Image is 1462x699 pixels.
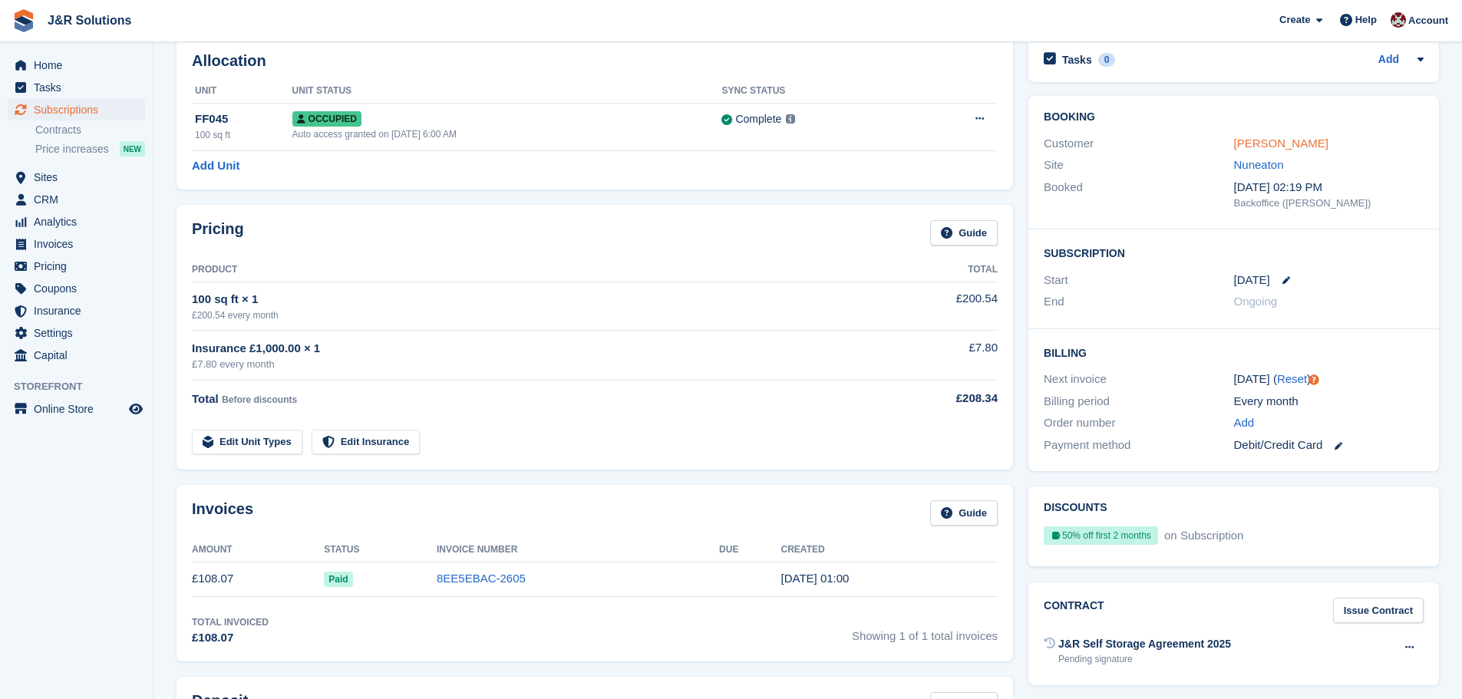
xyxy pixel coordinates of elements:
img: icon-info-grey-7440780725fd019a000dd9b08b2336e03edf1995a4989e88bcd33f0948082b44.svg [786,114,795,124]
a: Add [1378,51,1399,69]
div: 0 [1098,53,1116,67]
span: Subscriptions [34,99,126,120]
a: menu [8,300,145,321]
a: menu [8,167,145,188]
div: £108.07 [192,629,269,647]
span: Tasks [34,77,126,98]
div: Next invoice [1044,371,1233,388]
span: on Subscription [1161,529,1243,542]
a: menu [8,278,145,299]
th: Sync Status [721,79,913,104]
th: Invoice Number [437,538,719,562]
td: £200.54 [873,282,998,330]
div: Booked [1044,179,1233,211]
div: Pending signature [1058,652,1231,666]
span: Capital [34,345,126,366]
img: stora-icon-8386f47178a22dfd0bd8f6a31ec36ba5ce8667c1dd55bd0f319d3a0aa187defe.svg [12,9,35,32]
div: NEW [120,141,145,157]
span: Before discounts [222,394,297,405]
div: FF045 [195,110,292,128]
div: J&R Self Storage Agreement 2025 [1058,636,1231,652]
th: Total [873,258,998,282]
span: Total [192,392,219,405]
div: £208.34 [873,390,998,407]
th: Created [781,538,998,562]
span: Invoices [34,233,126,255]
span: Sites [34,167,126,188]
span: Analytics [34,211,126,232]
div: 100 sq ft [195,128,292,142]
img: Julie Morgan [1391,12,1406,28]
div: Insurance £1,000.00 × 1 [192,340,873,358]
h2: Invoices [192,500,253,526]
a: [PERSON_NAME] [1234,137,1328,150]
a: Nuneaton [1234,158,1284,171]
span: Paid [324,572,352,587]
a: Issue Contract [1333,598,1424,623]
span: Occupied [292,111,361,127]
a: J&R Solutions [41,8,137,33]
a: Guide [930,500,998,526]
time: 2025-09-29 00:00:00 UTC [1234,272,1270,289]
div: Payment method [1044,437,1233,454]
span: Online Store [34,398,126,420]
div: Start [1044,272,1233,289]
th: Product [192,258,873,282]
span: Settings [34,322,126,344]
div: Every month [1234,393,1424,410]
div: [DATE] ( ) [1234,371,1424,388]
a: 8EE5EBAC-2605 [437,572,526,585]
span: Pricing [34,256,126,277]
div: End [1044,293,1233,311]
a: menu [8,233,145,255]
a: Edit Insurance [312,430,421,455]
div: Total Invoiced [192,615,269,629]
div: Tooltip anchor [1307,373,1321,387]
div: Customer [1044,135,1233,153]
h2: Pricing [192,220,244,246]
span: Help [1355,12,1377,28]
span: Storefront [14,379,153,394]
a: menu [8,345,145,366]
a: menu [8,256,145,277]
a: Preview store [127,400,145,418]
a: menu [8,322,145,344]
a: menu [8,398,145,420]
span: Price increases [35,142,109,157]
div: Debit/Credit Card [1234,437,1424,454]
th: Due [719,538,781,562]
a: Add Unit [192,157,239,175]
a: Add [1234,414,1255,432]
td: £108.07 [192,562,324,596]
div: Backoffice ([PERSON_NAME]) [1234,196,1424,211]
a: menu [8,211,145,232]
h2: Booking [1044,111,1424,124]
div: Order number [1044,414,1233,432]
div: Auto access granted on [DATE] 6:00 AM [292,127,722,141]
a: Reset [1277,372,1307,385]
div: [DATE] 02:19 PM [1234,179,1424,196]
span: Showing 1 of 1 total invoices [852,615,998,647]
a: menu [8,99,145,120]
span: Ongoing [1234,295,1278,308]
a: Guide [930,220,998,246]
a: Price increases NEW [35,140,145,157]
div: Billing period [1044,393,1233,410]
h2: Subscription [1044,245,1424,260]
span: Insurance [34,300,126,321]
div: £200.54 every month [192,308,873,322]
th: Unit [192,79,292,104]
a: menu [8,189,145,210]
span: Home [34,54,126,76]
time: 2025-09-29 00:00:07 UTC [781,572,850,585]
div: 100 sq ft × 1 [192,291,873,308]
span: CRM [34,189,126,210]
span: Create [1279,12,1310,28]
td: £7.80 [873,331,998,381]
a: Contracts [35,123,145,137]
a: menu [8,54,145,76]
div: Complete [735,111,781,127]
th: Amount [192,538,324,562]
div: Site [1044,157,1233,174]
th: Status [324,538,437,562]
